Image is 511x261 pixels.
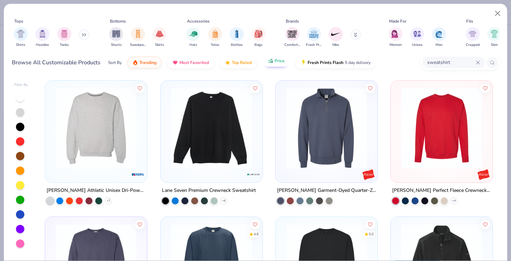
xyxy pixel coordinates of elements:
[220,57,257,68] button: Top Rated
[135,83,145,93] button: Like
[362,168,375,181] img: Hanes logo
[14,27,28,48] div: filter for Shirts
[480,220,490,229] button: Like
[153,27,167,48] button: filter button
[127,57,162,68] button: Trending
[284,27,300,48] button: filter button
[211,30,219,38] img: Totes Image
[410,27,424,48] button: filter button
[139,60,156,65] span: Trending
[283,88,371,169] img: f8f14696-306e-47dc-8ba2-ea72c836f52b
[427,58,476,66] input: Try "T-Shirt"
[189,30,197,38] img: Hats Image
[222,199,226,203] span: + 6
[131,168,145,181] img: Russell Athletic logo
[287,29,298,39] img: Comfort Colors Image
[230,27,244,48] button: filter button
[16,42,25,48] span: Shirts
[469,30,477,38] img: Cropped Image
[17,30,25,38] img: Shirts Image
[389,18,406,24] div: Made For
[233,30,241,38] img: Bottles Image
[14,82,28,88] div: Filter By
[167,57,214,68] button: Most Favorited
[225,60,230,65] img: TopRated.gif
[246,168,260,181] img: Lane Seven logo
[487,27,501,48] button: filter button
[345,59,371,67] span: 5 day delivery
[47,186,146,195] div: [PERSON_NAME] Athletic Unisex Dri-Power® Crewneck Sweatshirt
[57,27,71,48] button: filter button
[410,27,424,48] div: filter for Unisex
[168,88,255,169] img: a81cae28-23d5-4574-8f74-712c9fc218bb
[252,27,266,48] button: filter button
[135,220,145,229] button: Like
[262,55,290,67] button: Price
[179,60,209,65] span: Most Favorited
[432,27,446,48] div: filter for Men
[60,30,68,38] img: Tanks Image
[452,199,456,203] span: + 4
[391,30,399,38] img: Women Image
[230,27,244,48] div: filter for Bottles
[331,29,341,39] img: Nike Image
[477,168,490,181] img: Hanes logo
[284,27,300,48] div: filter for Comfort Colors
[130,27,146,48] div: filter for Sweatpants
[308,60,343,65] span: Fresh Prints Flash
[110,18,126,24] div: Bottoms
[284,42,300,48] span: Comfort Colors
[306,42,322,48] span: Fresh Prints
[35,27,49,48] button: filter button
[389,27,403,48] div: filter for Women
[255,88,343,169] img: a746d7a7-315d-4390-ab34-7b3889b8a3d1
[250,220,260,229] button: Like
[435,30,443,38] img: Men Image
[60,42,69,48] span: Tanks
[466,27,480,48] div: filter for Cropped
[487,27,501,48] div: filter for Slim
[491,7,504,20] button: Close
[162,186,256,195] div: Lane Seven Premium Crewneck Sweatshirt
[35,27,49,48] div: filter for Hoodies
[109,27,123,48] button: filter button
[186,27,200,48] div: filter for Hats
[153,27,167,48] div: filter for Skirts
[52,88,140,169] img: 3d713fe4-b7d9-4547-a371-bdfdb5d66d7b
[250,83,260,93] button: Like
[466,27,480,48] button: filter button
[466,18,473,24] div: Fits
[187,18,210,24] div: Accessories
[36,42,49,48] span: Hoodies
[14,18,23,24] div: Tops
[186,27,200,48] button: filter button
[211,42,219,48] span: Totes
[275,58,285,64] span: Price
[490,30,498,38] img: Slim Image
[295,57,376,68] button: Fresh Prints Flash5 day delivery
[466,42,480,48] span: Cropped
[57,27,71,48] div: filter for Tanks
[252,27,266,48] div: filter for Bags
[132,60,138,65] img: trending.gif
[436,42,443,48] span: Men
[231,42,243,48] span: Bottles
[39,30,46,38] img: Hoodies Image
[12,58,100,67] div: Browse All Customizable Products
[130,42,146,48] span: Sweatpants
[172,60,178,65] img: most_fav.gif
[369,232,374,237] div: 5.0
[413,30,421,38] img: Unisex Image
[389,27,403,48] button: filter button
[329,27,343,48] button: filter button
[306,27,322,48] button: filter button
[111,42,122,48] span: Shorts
[306,27,322,48] div: filter for Fresh Prints
[365,83,375,93] button: Like
[480,83,490,93] button: Like
[491,42,498,48] span: Slim
[156,30,164,38] img: Skirts Image
[277,186,376,195] div: [PERSON_NAME] Garment-Dyed Quarter-Zip Sweatshirt
[232,60,252,65] span: Top Rated
[107,199,110,203] span: + 7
